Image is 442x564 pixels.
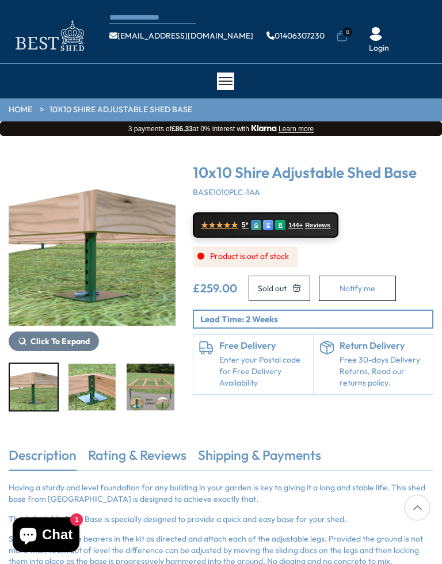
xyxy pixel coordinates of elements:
a: ★★★★★ 5* G E R 144+ Reviews [193,212,338,238]
img: User Icon [369,27,383,41]
button: Add to Cart [249,276,310,301]
p: Having a sturdy and level foundation for any building in your garden is key to giving it a long a... [9,482,433,505]
span: Click To Expand [31,336,90,346]
a: 01406307230 [266,32,325,40]
a: [EMAIL_ADDRESS][DOMAIN_NAME] [109,32,253,40]
span: ★★★★★ [201,220,238,230]
div: R [275,220,285,230]
ins: £259.00 [193,283,237,294]
h3: 10x10 Shire Adjustable Shed Base [193,165,433,181]
div: 1 / 5 [9,363,59,411]
button: Click To Expand [9,331,99,351]
span: Sold out [258,284,287,292]
p: Lead Time: 2 Weeks [200,313,432,325]
button: Notify me [319,276,396,301]
span: BASE1010PLC-1AA [193,187,260,197]
span: 0 [342,27,352,37]
a: 10x10 Shire Adjustable Shed Base [49,104,192,116]
img: Adjustbaseheightlow_2ec8a162-e60b-4cd7-94f9-ace2c889b2b1_200x200.jpg [68,364,116,410]
div: Product is out of stock [193,246,298,267]
a: Shipping & Payments [198,446,321,470]
span: Reviews [305,222,330,229]
inbox-online-store-chat: Shopify online store chat [9,517,83,555]
div: G [251,220,261,230]
h6: Free Delivery [219,341,307,351]
h6: Return Delivery [340,341,428,351]
a: Login [369,43,389,54]
img: logo [9,17,89,55]
img: 10x10 Shire Adjustable Shed Base [9,159,176,326]
a: Description [9,446,77,470]
div: 3 / 5 [125,363,176,411]
img: Adjustbaseheight2_d3599b39-931d-471b-a050-f097fa9d181a_200x200.jpg [127,364,174,410]
img: adjustbaseheighthigh_4ade4dbc-cadb-4cd5-9e55-9a095da95859_200x200.jpg [10,364,58,410]
a: HOME [9,104,32,116]
div: 2 / 5 [67,363,117,411]
div: E [263,220,273,230]
span: 144+ [288,222,303,229]
p: Free 30-days Delivery Returns, Read our returns policy. [340,355,428,388]
a: Enter your Postal code for Free Delivery Availability [219,355,307,388]
a: Rating & Reviews [88,446,186,470]
a: 0 [336,31,348,42]
div: 1 / 5 [9,159,176,351]
p: The Adjustable Shed Base is specially designed to provide a quick and easy base for your shed. [9,514,433,525]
